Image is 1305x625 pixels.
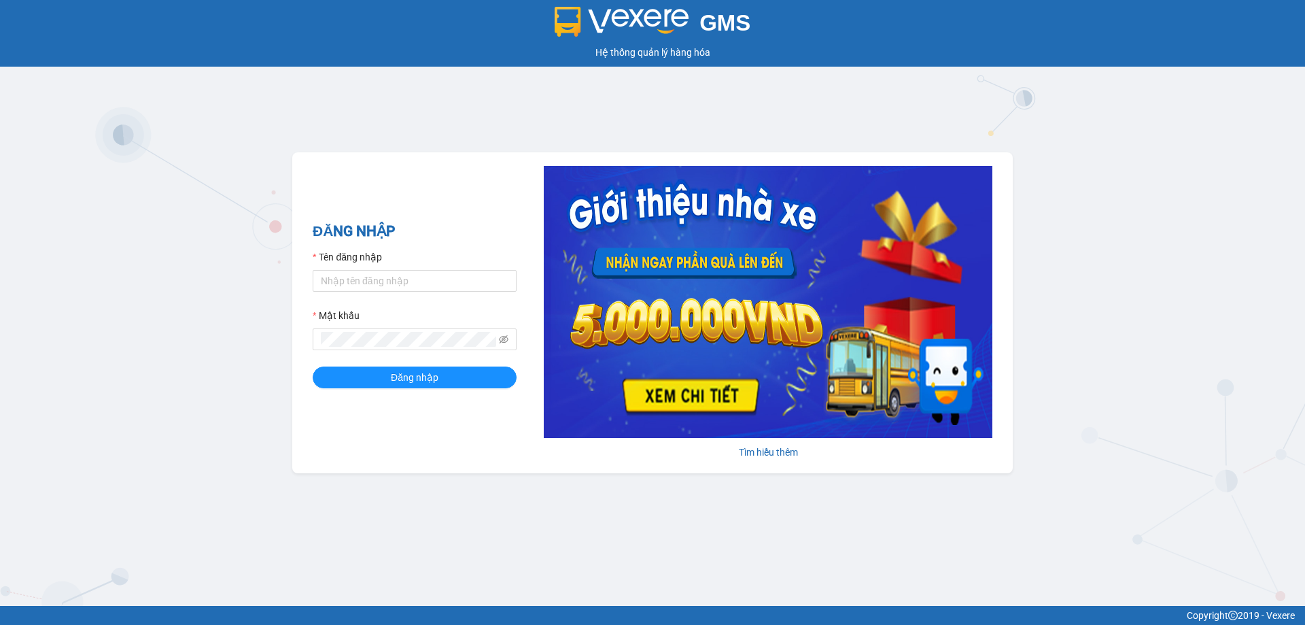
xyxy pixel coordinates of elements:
div: Copyright 2019 - Vexere [10,608,1295,623]
div: Tìm hiểu thêm [544,445,992,460]
img: banner-0 [544,166,992,438]
span: Đăng nhập [391,370,438,385]
button: Đăng nhập [313,367,517,388]
img: logo 2 [555,7,689,37]
input: Tên đăng nhập [313,270,517,292]
a: GMS [555,20,751,31]
label: Mật khẩu [313,308,360,323]
span: GMS [699,10,750,35]
span: copyright [1228,611,1238,620]
label: Tên đăng nhập [313,250,382,265]
span: eye-invisible [499,335,508,344]
input: Mật khẩu [321,332,496,347]
div: Hệ thống quản lý hàng hóa [3,45,1302,60]
h2: ĐĂNG NHẬP [313,220,517,243]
